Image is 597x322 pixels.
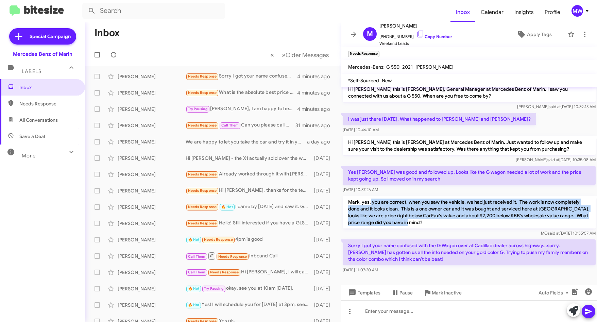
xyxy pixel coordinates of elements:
div: [PERSON_NAME] [118,204,186,210]
div: [PERSON_NAME] [118,171,186,178]
div: [PERSON_NAME] [118,73,186,80]
div: [PERSON_NAME] [118,187,186,194]
span: said at [547,157,559,162]
div: [DATE] [312,269,336,276]
span: M [367,29,373,39]
div: [PERSON_NAME] [118,269,186,276]
button: Mark Inactive [418,287,467,299]
div: I came by [DATE] and saw it. Going to pass thanks. [186,203,312,211]
span: 🔥 Hot [188,237,200,242]
div: a day ago [307,138,336,145]
span: 🔥 Hot [188,286,200,291]
nav: Page navigation example [267,48,333,62]
button: Previous [266,48,278,62]
button: Pause [386,287,418,299]
div: okay, see you at 10am [DATE]. [186,285,312,292]
div: Sorry I got your name confused with the G Wagon over at Cadillac dealer across highway...sorry. [... [186,72,297,80]
span: [PERSON_NAME] [DATE] 10:35:08 AM [516,157,596,162]
span: Save a Deal [19,133,45,140]
div: [PERSON_NAME] [118,236,186,243]
span: *Self-Sourced [348,78,379,84]
div: We are happy to let you take the car and try it in your garage. If it doesn't work out because of... [186,138,307,145]
button: Apply Tags [503,28,564,40]
div: [PERSON_NAME] [118,138,186,145]
span: « [270,51,274,59]
span: Auto Fields [539,287,571,299]
p: Hi [PERSON_NAME] this is [PERSON_NAME], General Manager at Mercedes Benz of Marin. I saw you conn... [343,83,596,102]
span: Call Them [188,270,206,274]
h1: Inbox [95,28,120,38]
div: 4 minutes ago [297,73,336,80]
span: » [282,51,286,59]
div: [DATE] [312,204,336,210]
small: Needs Response [348,51,379,57]
span: Weekend Leads [379,40,452,47]
span: said at [548,231,560,236]
button: Next [278,48,333,62]
span: [DATE] 10:46:10 AM [343,127,379,132]
input: Search [82,3,225,19]
a: Insights [509,2,539,22]
span: Mark Inactive [432,287,462,299]
span: [PERSON_NAME] [379,22,452,30]
span: [PHONE_NUMBER] [379,30,452,40]
div: [DATE] [312,285,336,292]
div: Hi [PERSON_NAME], I will call you [DATE] .. [186,268,312,276]
div: [PERSON_NAME] [118,285,186,292]
span: Needs Response [188,188,217,193]
span: [PERSON_NAME] [415,64,454,70]
p: Hi [PERSON_NAME] this is [PERSON_NAME] at Mercedes Benz of Marin. Just wanted to follow up and ma... [343,136,596,155]
div: What is the absolute best price or the best deal we can got on the vehicle? I've seen a couple ar... [186,89,297,97]
a: Profile [539,2,566,22]
div: Can you please call me at [PHONE_NUMBER] [186,121,295,129]
span: Needs Response [188,172,217,176]
span: said at [549,104,561,109]
button: MW [566,5,590,17]
div: [PERSON_NAME] [118,106,186,113]
span: Try Pausing [204,286,224,291]
button: Templates [341,287,386,299]
span: Call Them [188,254,206,259]
span: Needs Response [188,123,217,128]
a: Special Campaign [9,28,76,45]
div: Already worked through it with [PERSON_NAME]. Unfortunately, it won't work out for me, but I do g... [186,170,312,178]
span: All Conversations [19,117,58,123]
p: Sorry I got your name confused with the G Wagon over at Cadillac dealer across highway...sorry. [... [343,239,596,265]
div: 4 minutes ago [297,106,336,113]
div: Yes! I will schedule you for [DATE] at 3pm, see you then. [186,301,312,309]
div: [DATE] [312,171,336,178]
div: Inbound Call [186,252,312,260]
a: Inbox [450,2,475,22]
div: Hi [PERSON_NAME], thanks for the text. Before visiting, the lease quote is needed for a 2025 EQS ... [186,187,312,194]
span: More [22,153,36,159]
button: Auto Fields [533,287,577,299]
span: 🔥 Hot [188,303,200,307]
div: [DATE] [312,253,336,259]
span: G 550 [386,64,399,70]
span: Apply Tags [527,28,552,40]
span: Needs Response [218,254,247,259]
span: Needs Response [188,74,217,79]
div: [PERSON_NAME] [118,122,186,129]
div: 4pm is good [186,236,312,243]
span: Templates [347,287,380,299]
span: Labels [22,68,41,74]
a: Copy Number [416,34,452,39]
span: Try Pausing [188,107,208,111]
span: Mercedes-Benz [348,64,383,70]
div: MW [572,5,583,17]
span: Older Messages [286,51,329,59]
div: [DATE] [312,155,336,162]
span: Needs Response [204,237,233,242]
span: 2021 [402,64,413,70]
div: [PERSON_NAME], I am happy to hear that you enjoyed working with [PERSON_NAME]. If there's anythin... [186,105,297,113]
span: Needs Response [19,100,77,107]
span: Pause [399,287,413,299]
p: I was just there [DATE]. What happened to [PERSON_NAME] and [PERSON_NAME]? [343,113,536,125]
span: [PERSON_NAME] [DATE] 10:39:13 AM [517,104,596,109]
span: MO [DATE] 10:55:57 AM [541,231,596,236]
span: [DATE] 10:37:26 AM [343,187,378,192]
span: Calendar [475,2,509,22]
